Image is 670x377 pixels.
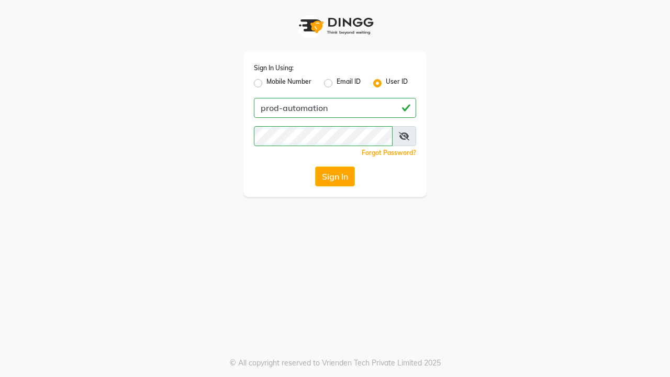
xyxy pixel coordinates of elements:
[254,98,416,118] input: Username
[254,63,294,73] label: Sign In Using:
[293,10,377,41] img: logo1.svg
[266,77,311,90] label: Mobile Number
[386,77,408,90] label: User ID
[315,167,355,186] button: Sign In
[362,149,416,157] a: Forgot Password?
[337,77,361,90] label: Email ID
[254,126,393,146] input: Username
